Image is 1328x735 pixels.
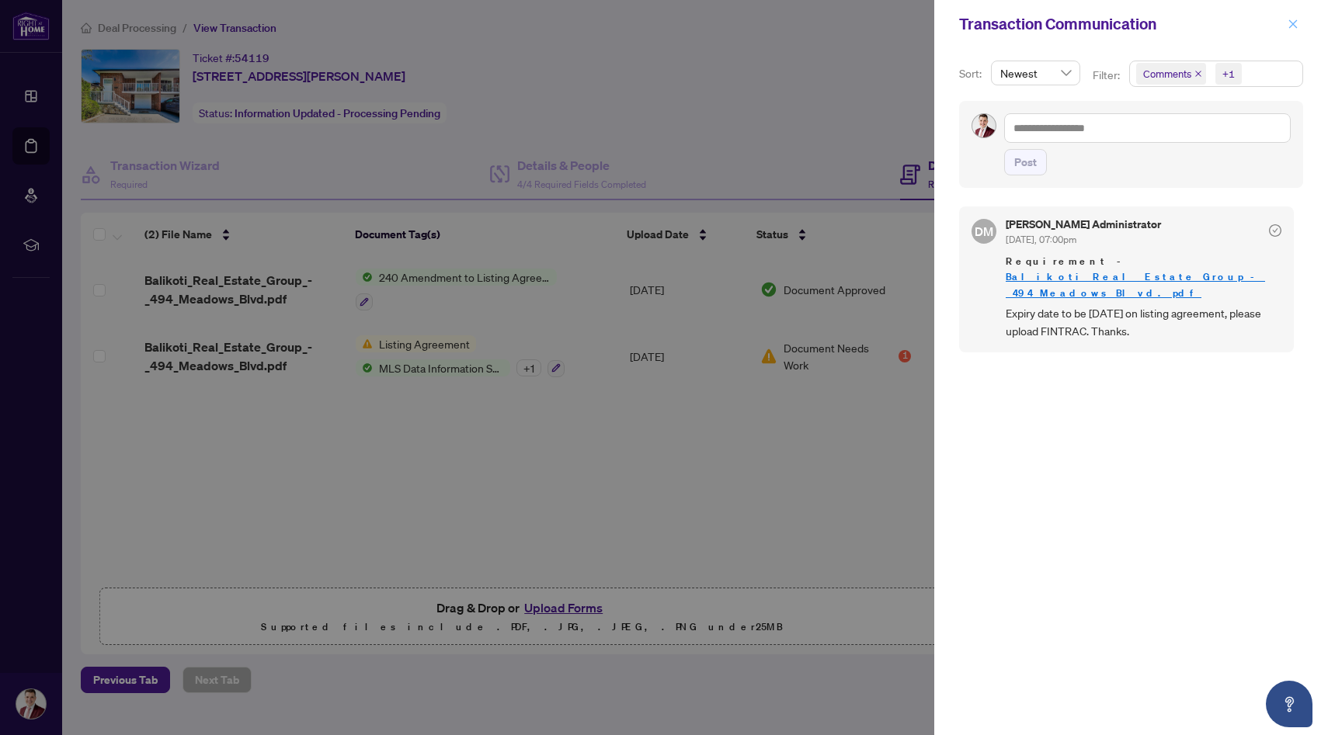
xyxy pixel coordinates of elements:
span: Newest [1000,61,1071,85]
span: close [1194,70,1202,78]
span: Requirement - [1006,254,1281,300]
p: Sort: [959,65,985,82]
span: check-circle [1269,224,1281,237]
span: Comments [1136,63,1206,85]
div: +1 [1222,66,1235,81]
h5: [PERSON_NAME] Administrator [1006,219,1161,230]
span: Expiry date to be [DATE] on listing agreement, please upload FINTRAC. Thanks. [1006,304,1281,341]
span: close [1288,19,1298,29]
button: Post [1004,149,1047,175]
p: Filter: [1093,67,1122,84]
span: Comments [1143,66,1191,81]
a: Balikoti_Real_Estate_Group_-_494_Meadows_Blvd.pdf [1006,270,1265,299]
span: [DATE], 07:00pm [1006,234,1076,245]
button: Open asap [1266,681,1312,727]
img: Profile Icon [972,114,996,137]
div: Transaction Communication [959,12,1283,36]
span: DM [975,222,993,241]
